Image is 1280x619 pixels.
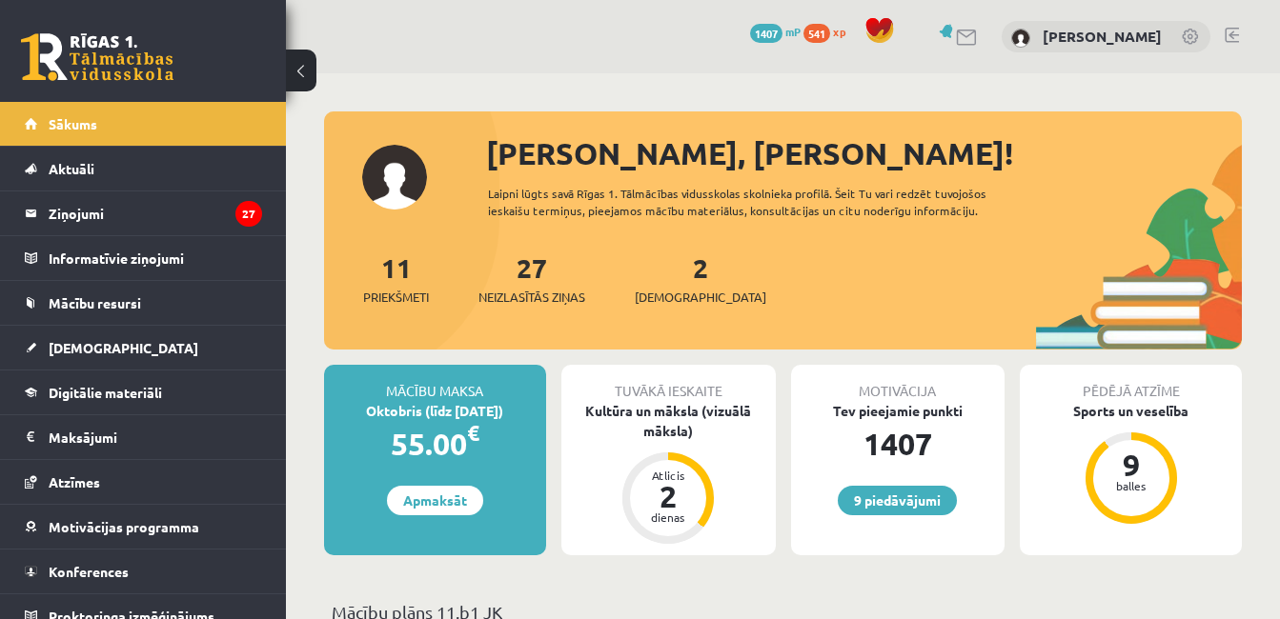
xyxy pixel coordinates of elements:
a: 2[DEMOGRAPHIC_DATA] [635,250,766,307]
span: Sākums [49,115,97,132]
div: 9 [1103,449,1160,480]
div: Tuvākā ieskaite [561,365,776,401]
span: Atzīmes [49,473,100,490]
a: Informatīvie ziņojumi [25,236,262,280]
div: Laipni lūgts savā Rīgas 1. Tālmācības vidusskolas skolnieka profilā. Šeit Tu vari redzēt tuvojošo... [488,185,1039,219]
a: [PERSON_NAME] [1043,27,1162,46]
img: Annija Patrīcija Augstkalne [1011,29,1030,48]
span: Mācību resursi [49,294,141,311]
span: mP [785,24,801,39]
span: Priekšmeti [363,288,429,307]
a: [DEMOGRAPHIC_DATA] [25,326,262,369]
a: 541 xp [803,24,855,39]
span: Motivācijas programma [49,518,199,535]
div: Kultūra un māksla (vizuālā māksla) [561,401,776,441]
span: 541 [803,24,830,43]
span: Neizlasītās ziņas [478,288,585,307]
a: Apmaksāt [387,486,483,515]
span: [DEMOGRAPHIC_DATA] [635,288,766,307]
span: [DEMOGRAPHIC_DATA] [49,339,198,356]
a: 1407 mP [750,24,801,39]
legend: Informatīvie ziņojumi [49,236,262,280]
div: 1407 [791,421,1006,467]
span: Aktuāli [49,160,94,177]
a: Sākums [25,102,262,146]
a: Atzīmes [25,460,262,504]
div: [PERSON_NAME], [PERSON_NAME]! [486,130,1242,176]
span: 1407 [750,24,782,43]
a: Digitālie materiāli [25,370,262,414]
i: 27 [235,201,262,227]
span: € [467,419,479,447]
a: Mācību resursi [25,281,262,325]
div: balles [1103,480,1160,491]
div: Mācību maksa [324,365,546,401]
a: 9 piedāvājumi [838,486,957,515]
legend: Maksājumi [49,415,262,459]
a: Ziņojumi27 [25,191,262,235]
div: 2 [640,481,697,511]
div: Motivācija [791,365,1006,401]
a: Kultūra un māksla (vizuālā māksla) Atlicis 2 dienas [561,401,776,547]
span: Konferences [49,563,129,580]
legend: Ziņojumi [49,191,262,235]
div: Tev pieejamie punkti [791,401,1006,421]
a: Maksājumi [25,415,262,459]
div: Pēdējā atzīme [1020,365,1242,401]
div: 55.00 [324,421,546,467]
a: 11Priekšmeti [363,250,429,307]
div: Oktobris (līdz [DATE]) [324,401,546,421]
div: Sports un veselība [1020,401,1242,421]
a: Rīgas 1. Tālmācības vidusskola [21,33,173,81]
a: Aktuāli [25,147,262,190]
span: xp [833,24,845,39]
div: dienas [640,511,697,523]
a: Motivācijas programma [25,505,262,549]
a: 27Neizlasītās ziņas [478,250,585,307]
span: Digitālie materiāli [49,384,162,401]
a: Konferences [25,549,262,593]
a: Sports un veselība 9 balles [1020,401,1242,527]
div: Atlicis [640,469,697,481]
